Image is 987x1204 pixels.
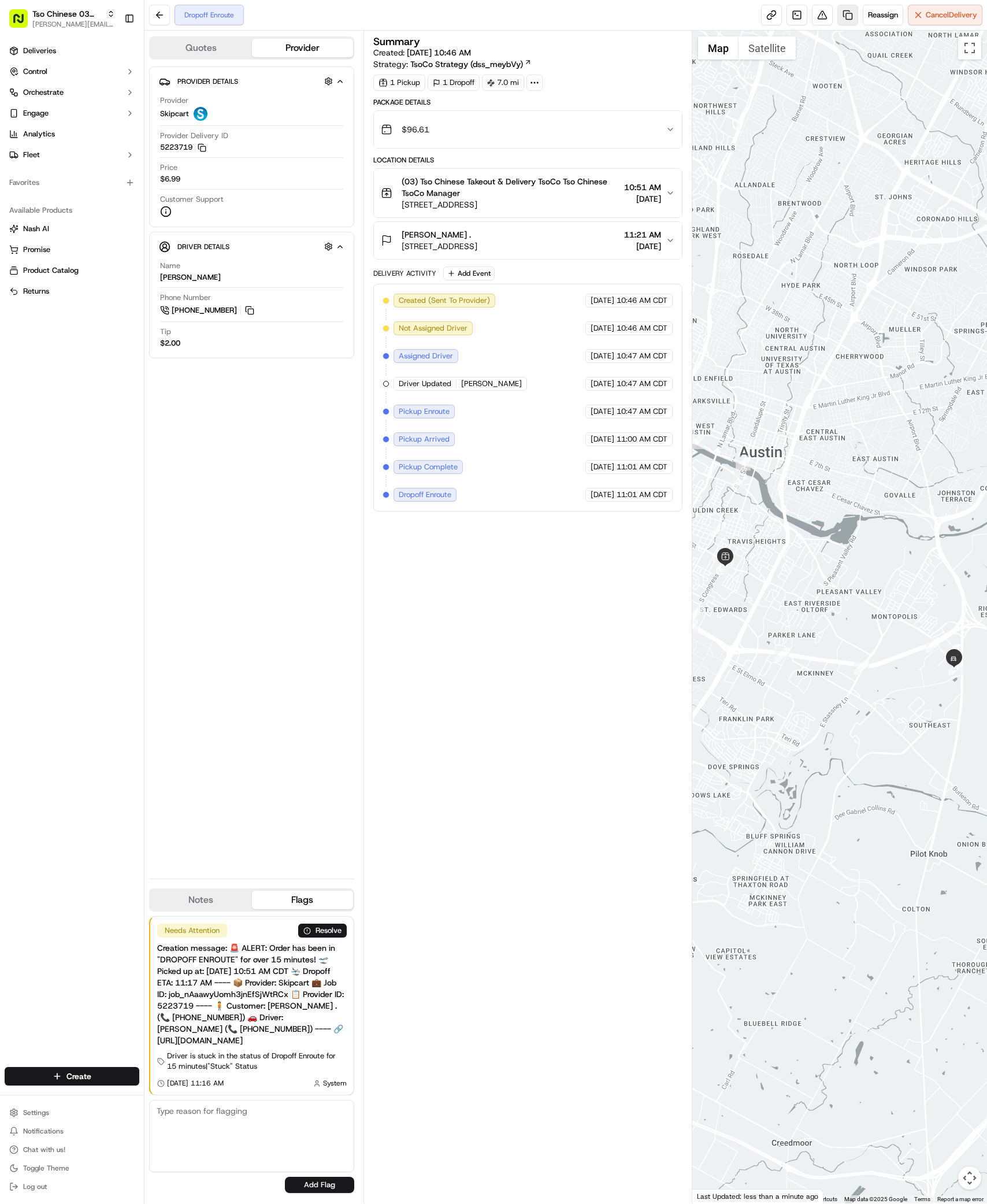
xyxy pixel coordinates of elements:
a: Nash AI [9,224,135,234]
h3: Summary [373,36,420,47]
div: Location Details [373,155,682,165]
span: Promise [23,244,50,255]
span: [DATE] [591,323,614,334]
button: Promise [5,240,139,259]
span: Product Catalog [23,265,79,276]
div: Start new chat [52,110,190,122]
div: Available Products [5,201,139,220]
button: Add Flag [285,1177,354,1193]
a: TsoCo Strategy (dss_meybVy) [410,58,532,70]
a: Powered byPylon [81,286,140,295]
button: Add Event [443,266,495,280]
span: Provider Details [177,77,238,86]
span: [PERSON_NAME] (Store Manager) [36,210,152,220]
span: Control [23,66,47,77]
div: 📗 [12,260,21,269]
span: Returns [23,286,49,297]
span: Chat with us! [23,1145,65,1154]
span: [DATE] [591,379,614,389]
span: Pickup Enroute [399,406,450,417]
span: [DATE] [102,179,126,188]
a: Report a map error [937,1196,984,1202]
span: Pylon [115,287,140,295]
span: 10:47 AM CDT [617,406,667,417]
span: Nash AI [23,224,49,234]
img: profile_skipcart_partner.png [194,107,207,121]
button: Quotes [150,39,252,57]
a: [PHONE_NUMBER] [160,304,256,317]
button: Tso Chinese 03 TsoCo[PERSON_NAME][EMAIL_ADDRESS][DOMAIN_NAME] [5,5,120,32]
span: [DATE] [624,240,661,252]
div: Favorites [5,173,139,192]
span: Assigned Driver [399,351,453,361]
div: 12 [854,660,869,675]
img: Charles Folsom [12,168,30,187]
img: Nash [12,12,35,35]
span: (03) Tso Chinese Takeout & Delivery TsoCo Tso Chinese TsoCo Manager [402,176,619,199]
span: [DATE] [591,434,614,444]
div: 1 Dropoff [428,75,480,91]
span: [PERSON_NAME] [36,179,94,188]
div: [PERSON_NAME] [160,272,221,283]
button: [PERSON_NAME] .[STREET_ADDRESS]11:21 AM[DATE] [374,222,682,259]
span: System [323,1079,347,1088]
span: Cancel Delivery [926,10,977,20]
span: Tip [160,327,171,337]
span: [DATE] [591,406,614,417]
img: 1736555255976-a54dd68f-1ca7-489b-9aae-adbdc363a1c4 [23,180,32,189]
button: Toggle fullscreen view [958,36,981,60]
span: 10:51 AM [624,181,661,193]
button: Flags [252,891,354,909]
button: Reassign [863,5,903,25]
button: [PERSON_NAME][EMAIL_ADDRESS][DOMAIN_NAME] [32,20,115,29]
button: Start new chat [196,114,210,128]
span: Provider [160,95,188,106]
span: Settings [23,1108,49,1117]
span: Map data ©2025 Google [844,1196,907,1202]
button: See all [179,148,210,162]
img: 1736555255976-a54dd68f-1ca7-489b-9aae-adbdc363a1c4 [12,110,32,131]
span: [DATE] 11:16 AM [167,1079,224,1088]
span: [DATE] [161,210,184,220]
div: 1 Pickup [373,75,425,91]
div: 7 [719,560,734,575]
div: 1 [689,434,704,449]
span: Orchestrate [23,87,64,98]
button: (03) Tso Chinese Takeout & Delivery TsoCo Tso Chinese TsoCo Manager[STREET_ADDRESS]10:51 AM[DATE] [374,169,682,217]
span: Created (Sent To Provider) [399,295,490,306]
button: Map camera controls [958,1166,981,1190]
div: $2.00 [160,338,180,349]
div: 11 [774,647,789,662]
a: Returns [9,286,135,297]
span: Driver Details [177,242,229,251]
div: 5 [711,522,726,537]
span: [STREET_ADDRESS] [402,199,619,210]
a: Analytics [5,125,139,143]
span: [DATE] [591,351,614,361]
button: $96.61 [374,111,682,148]
button: Create [5,1067,139,1086]
a: Promise [9,244,135,255]
span: API Documentation [109,258,185,270]
button: Notes [150,891,252,909]
button: Notifications [5,1123,139,1139]
span: $6.99 [160,174,180,184]
button: Engage [5,104,139,123]
span: 10:47 AM CDT [617,351,667,361]
span: Price [160,162,177,173]
span: Pickup Arrived [399,434,450,444]
div: 14 [945,644,960,659]
a: Deliveries [5,42,139,60]
div: 9 [688,606,703,621]
span: 10:47 AM CDT [617,379,667,389]
div: Last Updated: less than a minute ago [692,1189,823,1203]
div: 8 [716,558,731,573]
span: Analytics [23,129,55,139]
button: Provider Details [159,72,344,91]
button: Orchestrate [5,83,139,102]
span: Notifications [23,1127,64,1136]
div: Delivery Activity [373,269,436,278]
span: • [96,179,100,188]
div: Needs Attention [157,924,227,938]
